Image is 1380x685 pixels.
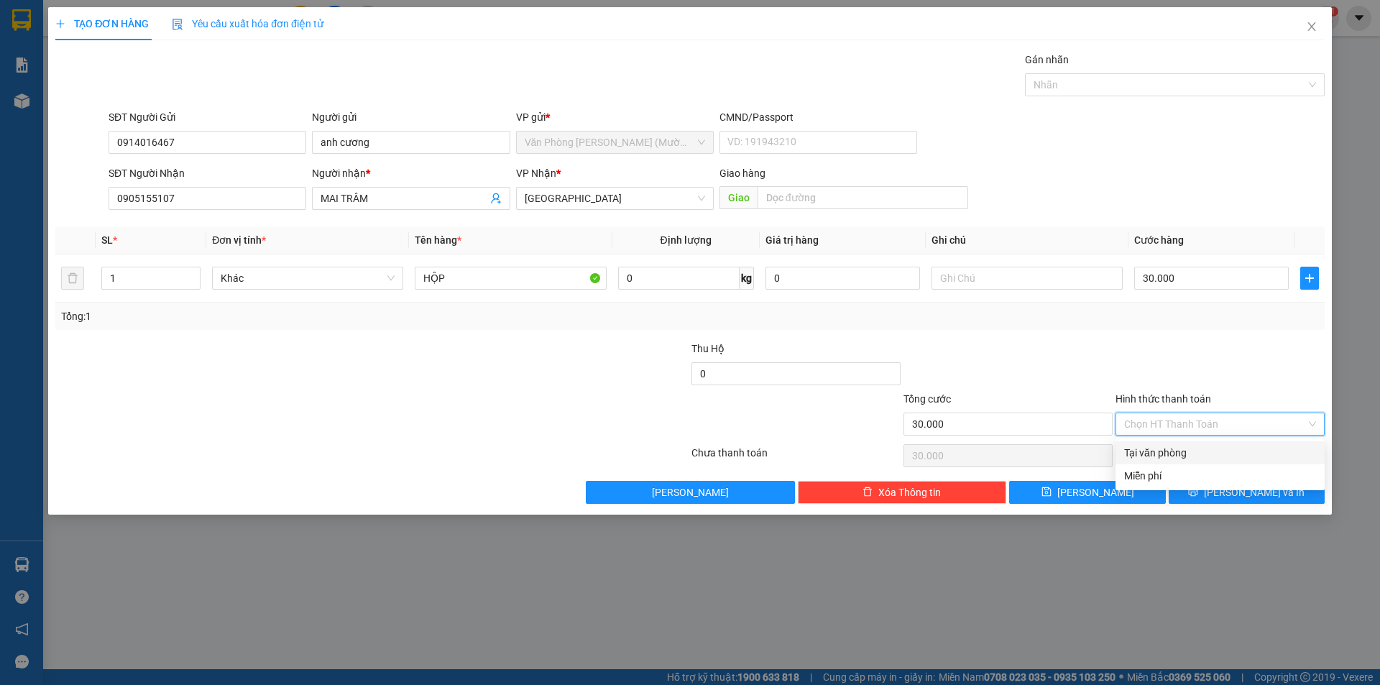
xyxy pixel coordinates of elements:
[1057,484,1134,500] span: [PERSON_NAME]
[1169,481,1325,504] button: printer[PERSON_NAME] và In
[1204,484,1305,500] span: [PERSON_NAME] và In
[61,308,533,324] div: Tổng: 1
[1025,54,1069,65] label: Gán nhãn
[931,267,1123,290] input: Ghi Chú
[1306,21,1317,32] span: close
[586,481,795,504] button: [PERSON_NAME]
[691,343,724,354] span: Thu Hộ
[1009,481,1165,504] button: save[PERSON_NAME]
[765,234,819,246] span: Giá trị hàng
[312,165,510,181] div: Người nhận
[765,267,920,290] input: 0
[525,132,705,153] span: Văn Phòng Trần Phú (Mường Thanh)
[55,18,149,29] span: TẠO ĐƠN HÀNG
[690,445,902,470] div: Chưa thanh toán
[525,188,705,209] span: Đà Lạt
[719,167,765,179] span: Giao hàng
[516,109,714,125] div: VP gửi
[61,267,84,290] button: delete
[516,167,556,179] span: VP Nhận
[878,484,941,500] span: Xóa Thông tin
[903,393,951,405] span: Tổng cước
[719,186,758,209] span: Giao
[1188,487,1198,498] span: printer
[1134,234,1184,246] span: Cước hàng
[862,487,873,498] span: delete
[415,267,606,290] input: VD: Bàn, Ghế
[1292,7,1332,47] button: Close
[652,484,729,500] span: [PERSON_NAME]
[661,234,712,246] span: Định lượng
[926,226,1128,254] th: Ghi chú
[172,19,183,30] img: icon
[758,186,968,209] input: Dọc đường
[221,267,395,289] span: Khác
[1041,487,1052,498] span: save
[415,234,461,246] span: Tên hàng
[719,109,917,125] div: CMND/Passport
[740,267,754,290] span: kg
[172,18,323,29] span: Yêu cầu xuất hóa đơn điện tử
[1115,393,1211,405] label: Hình thức thanh toán
[109,165,306,181] div: SĐT Người Nhận
[490,193,502,204] span: user-add
[1300,267,1319,290] button: plus
[312,109,510,125] div: Người gửi
[1124,468,1316,484] div: Miễn phí
[109,109,306,125] div: SĐT Người Gửi
[212,234,266,246] span: Đơn vị tính
[55,19,65,29] span: plus
[1124,445,1316,461] div: Tại văn phòng
[1301,272,1318,284] span: plus
[101,234,113,246] span: SL
[798,481,1007,504] button: deleteXóa Thông tin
